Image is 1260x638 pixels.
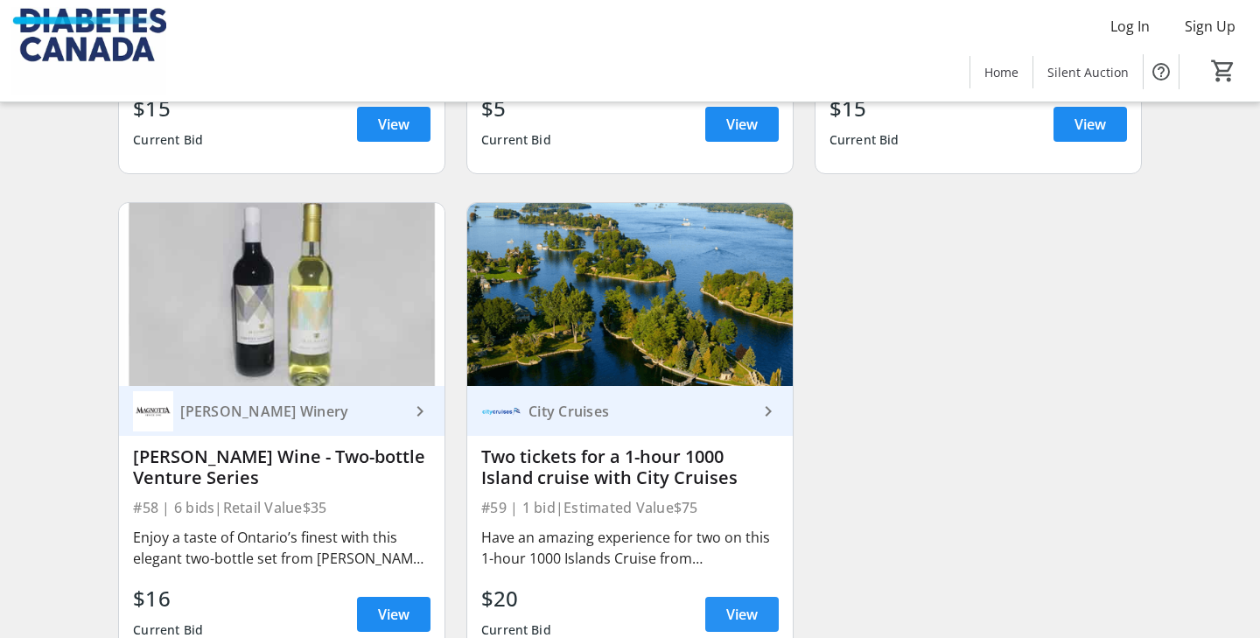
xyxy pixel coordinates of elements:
[378,604,409,625] span: View
[481,124,551,156] div: Current Bid
[1144,54,1179,89] button: Help
[467,386,793,436] a: City CruisesCity Cruises
[133,391,173,431] img: Magnotta Winery
[133,93,203,124] div: $15
[1096,12,1164,40] button: Log In
[481,446,779,488] div: Two tickets for a 1-hour 1000 Island cruise with City Cruises
[409,401,430,422] mat-icon: keyboard_arrow_right
[119,386,444,436] a: Magnotta Winery[PERSON_NAME] Winery
[173,403,409,420] div: [PERSON_NAME] Winery
[481,391,521,431] img: City Cruises
[133,583,203,614] div: $16
[378,114,409,135] span: View
[10,7,166,95] img: Diabetes Canada's Logo
[1185,16,1235,37] span: Sign Up
[829,124,899,156] div: Current Bid
[133,495,430,520] div: #58 | 6 bids | Retail Value $35
[133,124,203,156] div: Current Bid
[726,604,758,625] span: View
[357,107,430,142] a: View
[1047,63,1129,81] span: Silent Auction
[1074,114,1106,135] span: View
[970,56,1032,88] a: Home
[481,93,551,124] div: $5
[481,583,551,614] div: $20
[984,63,1018,81] span: Home
[705,597,779,632] a: View
[1033,56,1143,88] a: Silent Auction
[467,203,793,386] img: Two tickets for a 1-hour 1000 Island cruise with City Cruises
[758,401,779,422] mat-icon: keyboard_arrow_right
[481,495,779,520] div: #59 | 1 bid | Estimated Value $75
[1171,12,1249,40] button: Sign Up
[829,93,899,124] div: $15
[705,107,779,142] a: View
[133,527,430,569] div: Enjoy a taste of Ontario’s finest with this elegant two-bottle set from [PERSON_NAME] Winery, off...
[133,446,430,488] div: [PERSON_NAME] Wine - Two-bottle Venture Series
[481,527,779,569] div: Have an amazing experience for two on this 1-hour 1000 Islands Cruise from [GEOGRAPHIC_DATA] or 1...
[1207,55,1239,87] button: Cart
[1110,16,1150,37] span: Log In
[119,203,444,386] img: Magnotta Wine - Two-bottle Venture Series
[521,403,758,420] div: City Cruises
[726,114,758,135] span: View
[357,597,430,632] a: View
[1053,107,1127,142] a: View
